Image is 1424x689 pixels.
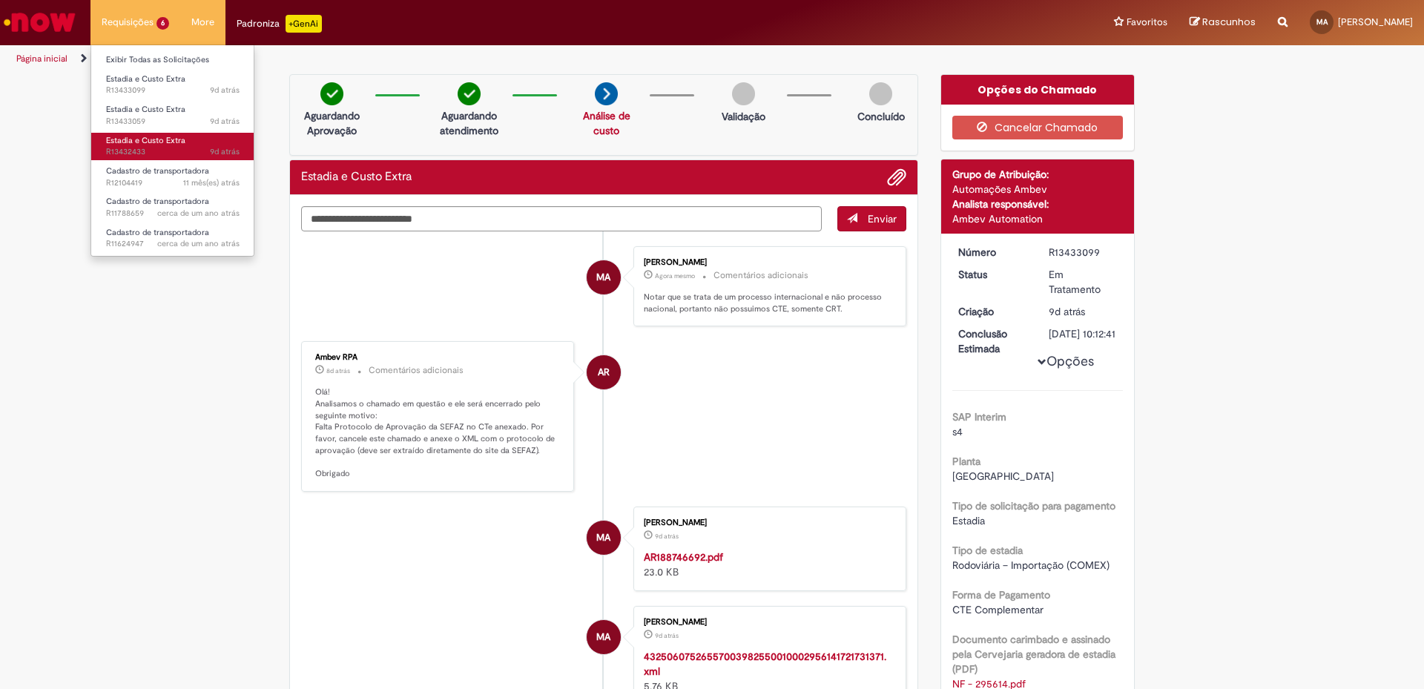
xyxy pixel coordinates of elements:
span: 9d atrás [210,85,240,96]
span: MA [596,619,610,655]
span: Cadastro de transportadora [106,196,209,207]
span: 9d atrás [655,532,679,541]
b: Forma de Pagamento [952,588,1050,601]
dt: Status [947,267,1038,282]
b: Planta [952,455,980,468]
span: 9d atrás [210,146,240,157]
img: check-circle-green.png [320,82,343,105]
time: 20/08/2025 15:31:51 [210,85,240,96]
a: Página inicial [16,53,67,65]
span: MA [596,520,610,556]
span: R13433059 [106,116,240,128]
time: 21/08/2025 19:07:53 [326,366,350,375]
div: Padroniza [237,15,322,33]
b: SAP Interim [952,410,1006,423]
b: Documento carimbado e assinado pela Cervejaria geradora de estadia (PDF) [952,633,1115,676]
span: Requisições [102,15,154,30]
a: Aberto R11624947 : Cadastro de transportadora [91,225,254,252]
span: MA [1316,17,1328,27]
div: Grupo de Atribuição: [952,167,1124,182]
span: 9d atrás [655,631,679,640]
span: Estadia [952,514,985,527]
span: Estadia e Custo Extra [106,104,185,115]
div: 23.0 KB [644,550,891,579]
small: Comentários adicionais [369,364,464,377]
div: Opções do Chamado [941,75,1135,105]
div: Maudinei andrade [587,260,621,294]
time: 29/08/2025 09:40:48 [655,271,695,280]
span: R12104419 [106,177,240,189]
span: 6 [156,17,169,30]
button: Cancelar Chamado [952,116,1124,139]
time: 23/07/2024 15:10:10 [157,208,240,219]
a: AR188746692.pdf [644,550,723,564]
a: Rascunhos [1190,16,1256,30]
time: 20/08/2025 15:28:40 [655,532,679,541]
span: More [191,15,214,30]
h2: Estadia e Custo Extra Histórico de tíquete [301,171,412,184]
a: Aberto R13433099 : Estadia e Custo Extra [91,71,254,99]
div: Em Tratamento [1049,267,1118,297]
textarea: Digite sua mensagem aqui... [301,206,822,231]
div: Ambev Automation [952,211,1124,226]
span: Estadia e Custo Extra [106,135,185,146]
span: Estadia e Custo Extra [106,73,185,85]
div: [PERSON_NAME] [644,518,891,527]
p: Notar que se trata de um processo internacional e não processo nacional, portanto não possuimos C... [644,291,891,314]
img: check-circle-green.png [458,82,481,105]
button: Enviar [837,206,906,231]
span: Rascunhos [1202,15,1256,29]
time: 08/10/2024 11:43:23 [183,177,240,188]
span: cerca de um ano atrás [157,238,240,249]
div: [DATE] 10:12:41 [1049,326,1118,341]
span: Enviar [868,212,897,225]
span: 9d atrás [210,116,240,127]
ul: Requisições [90,44,254,257]
span: Agora mesmo [655,271,695,280]
span: 9d atrás [1049,305,1085,318]
time: 12/06/2024 10:12:54 [157,238,240,249]
time: 20/08/2025 13:32:01 [210,146,240,157]
img: img-circle-grey.png [869,82,892,105]
a: Exibir Todas as Solicitações [91,52,254,68]
span: Cadastro de transportadora [106,227,209,238]
img: arrow-next.png [595,82,618,105]
a: Análise de custo [583,109,630,137]
div: Analista responsável: [952,197,1124,211]
span: AR [598,355,610,390]
span: s4 [952,425,963,438]
div: Maudinei andrade [587,620,621,654]
a: Aberto R13433059 : Estadia e Custo Extra [91,102,254,129]
span: [PERSON_NAME] [1338,16,1413,28]
span: cerca de um ano atrás [157,208,240,219]
dt: Criação [947,304,1038,319]
div: 20/08/2025 15:31:49 [1049,304,1118,319]
div: R13433099 [1049,245,1118,260]
small: Comentários adicionais [713,269,808,282]
p: Validação [722,109,765,124]
p: Olá! Analisamos o chamado em questão e ele será encerrado pelo seguinte motivo: Falta Protocolo d... [315,386,562,480]
img: img-circle-grey.png [732,82,755,105]
span: R13433099 [106,85,240,96]
b: Tipo de solicitação para pagamento [952,499,1115,512]
span: CTE Complementar [952,603,1044,616]
b: Tipo de estadia [952,544,1023,557]
time: 20/08/2025 15:31:49 [1049,305,1085,318]
img: ServiceNow [1,7,78,37]
div: Automações Ambev [952,182,1124,197]
span: R11624947 [106,238,240,250]
dt: Conclusão Estimada [947,326,1038,356]
ul: Trilhas de página [11,45,938,73]
div: [PERSON_NAME] [644,618,891,627]
a: Aberto R11788659 : Cadastro de transportadora [91,194,254,221]
span: [GEOGRAPHIC_DATA] [952,469,1054,483]
time: 20/08/2025 15:28:26 [655,631,679,640]
span: 8d atrás [326,366,350,375]
time: 20/08/2025 15:24:32 [210,116,240,127]
div: Ambev RPA [587,355,621,389]
div: [PERSON_NAME] [644,258,891,267]
p: Aguardando atendimento [433,108,505,138]
a: 43250607526557003982550010002956141721731371.xml [644,650,886,678]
